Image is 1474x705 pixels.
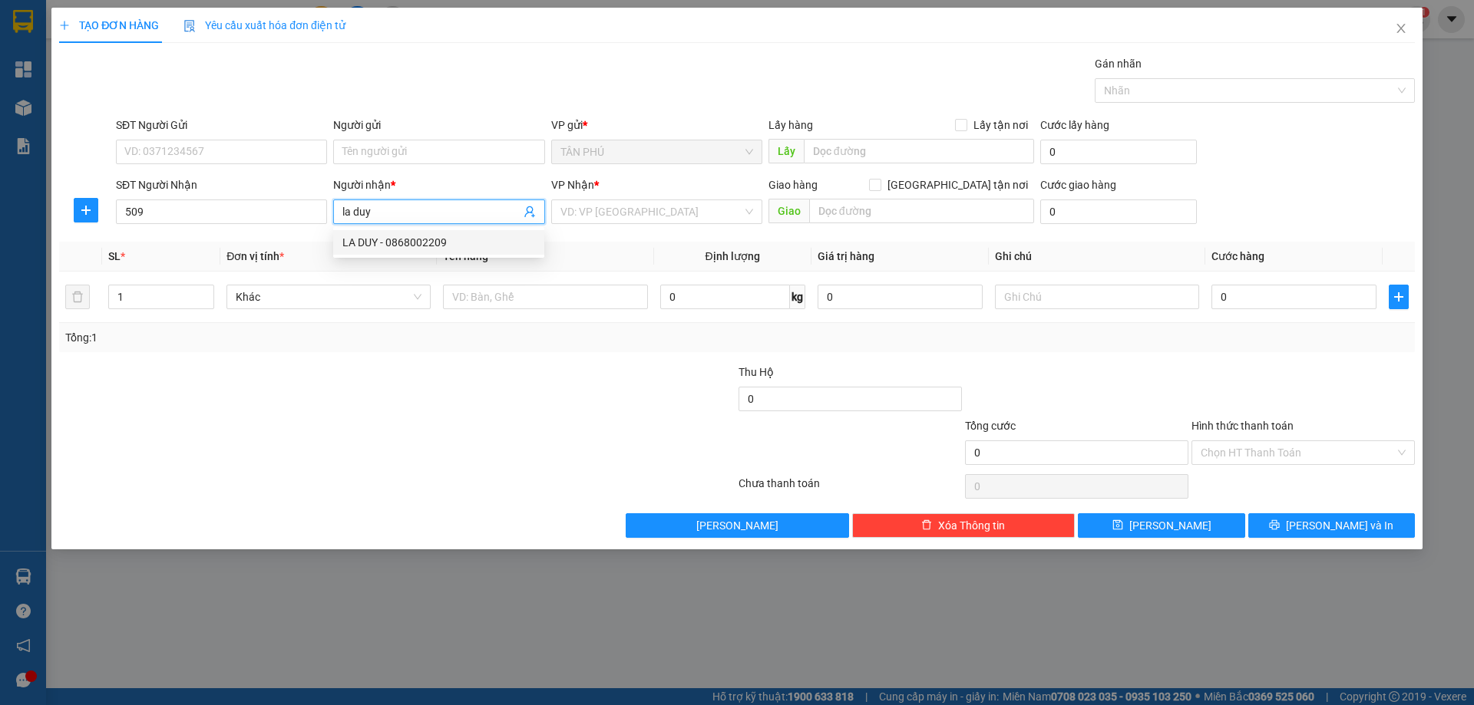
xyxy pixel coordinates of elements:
label: Hình thức thanh toán [1191,420,1294,432]
button: printer[PERSON_NAME] và In [1248,513,1415,538]
div: Người gửi [333,117,544,133]
div: SĐT Người Gửi [116,117,327,133]
span: SL [131,97,152,118]
span: SL [108,250,121,262]
div: kiều [13,50,89,68]
img: icon [183,20,196,32]
div: [PERSON_NAME] [100,48,223,66]
span: Đơn vị tính [226,250,284,262]
button: delete [65,285,90,309]
span: Thu Hộ [739,366,774,378]
div: Tên hàng: hộp ( : 1 ) [13,98,223,117]
span: Tổng cước [965,420,1016,432]
span: Nhận: [100,13,137,29]
span: Xóa Thông tin [938,517,1005,534]
input: Cước giao hàng [1040,199,1197,224]
span: TÂN PHÚ [560,140,753,163]
span: user-add [524,206,536,218]
div: [PERSON_NAME] [100,13,223,48]
span: TẠO ĐƠN HÀNG [59,19,159,31]
span: Khác [236,285,421,308]
span: Cước hàng [1211,250,1264,262]
input: Dọc đường [809,199,1034,223]
span: [PERSON_NAME] [696,517,778,534]
span: plus [59,20,70,31]
button: Close [1380,8,1423,51]
span: Lấy hàng [768,119,813,131]
span: [GEOGRAPHIC_DATA] tận nơi [881,176,1034,193]
span: [PERSON_NAME] [1129,517,1211,534]
div: LA DUY - 0868002209 [342,234,535,251]
label: Cước lấy hàng [1040,119,1109,131]
input: 0 [818,285,983,309]
div: TÂN PHÚ [13,13,89,50]
span: VP Nhận [551,179,594,191]
span: Giao hàng [768,179,818,191]
span: Giá trị hàng [818,250,874,262]
span: plus [74,204,97,216]
div: Chưa thanh toán [737,475,963,502]
div: SĐT Người Nhận [116,176,327,193]
span: printer [1269,519,1280,532]
input: Dọc đường [804,139,1034,163]
div: Người nhận [333,176,544,193]
span: Gửi: [13,15,37,31]
button: save[PERSON_NAME] [1078,513,1244,538]
span: Yêu cầu xuất hóa đơn điện tử [183,19,345,31]
span: Lấy tận nơi [967,117,1034,133]
button: plus [74,198,98,222]
input: VD: Bàn, Ghế [443,285,647,309]
button: [PERSON_NAME] [626,513,849,538]
input: Cước lấy hàng [1040,140,1197,164]
span: close [1395,22,1407,35]
th: Ghi chú [989,242,1205,272]
div: Tổng: 1 [65,329,569,346]
input: Ghi Chú [995,285,1199,309]
label: Cước giao hàng [1040,179,1116,191]
span: save [1112,519,1123,532]
div: VP gửi [551,117,762,133]
span: Giao [768,199,809,223]
button: deleteXóa Thông tin [852,513,1076,538]
label: Gán nhãn [1095,58,1142,70]
span: delete [921,519,932,532]
span: Định lượng [706,250,760,262]
button: plus [1389,285,1409,309]
span: [PERSON_NAME] và In [1286,517,1393,534]
span: Lấy [768,139,804,163]
div: LA DUY - 0868002209 [333,230,544,255]
span: plus [1390,291,1408,303]
span: kg [790,285,805,309]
